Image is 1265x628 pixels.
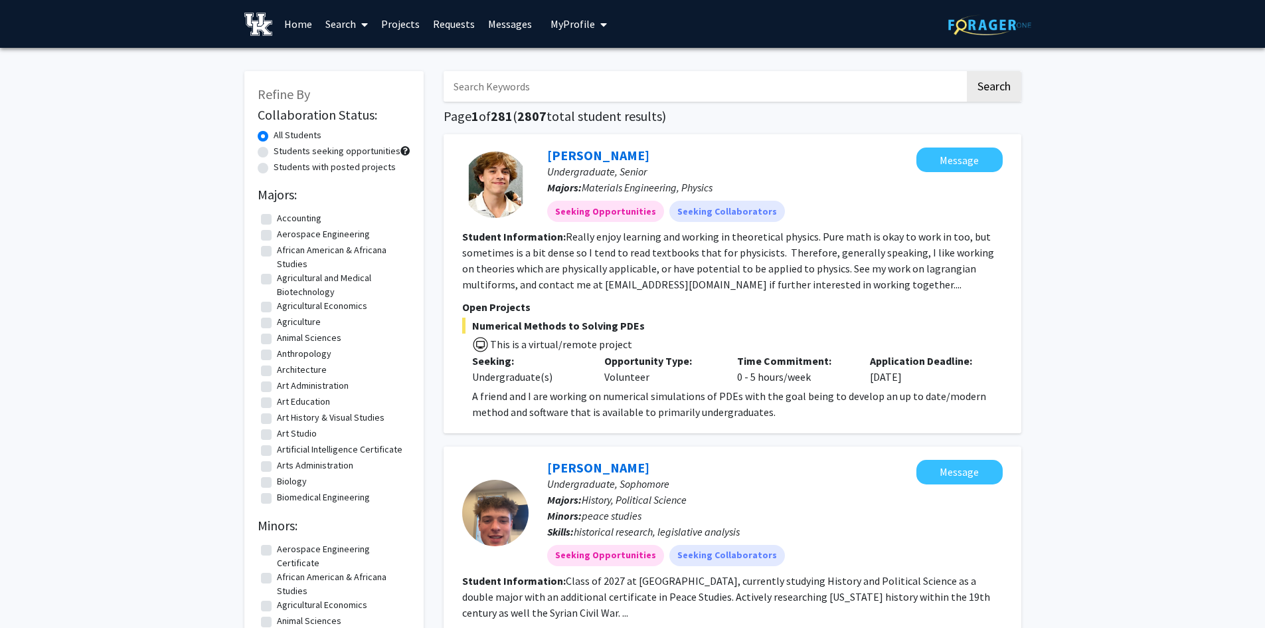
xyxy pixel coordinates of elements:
div: Volunteer [594,353,727,385]
span: historical research, legislative analysis [574,525,740,538]
a: [PERSON_NAME] [547,147,649,163]
label: Agricultural Economics [277,598,367,612]
mat-chip: Seeking Opportunities [547,545,664,566]
span: Numerical Methods to Solving PDEs [462,318,1003,334]
label: Art Administration [277,379,349,393]
h2: Collaboration Status: [258,107,410,123]
b: Skills: [547,525,574,538]
label: Aerospace Engineering Certificate [277,542,407,570]
label: Animal Sciences [277,614,341,628]
label: Architecture [277,363,327,377]
button: Search [967,71,1021,102]
span: 2807 [517,108,547,124]
fg-read-more: Class of 2027 at [GEOGRAPHIC_DATA], currently studying History and Political Science as a double ... [462,574,990,619]
label: Anthropology [277,347,331,361]
a: Projects [375,1,426,47]
h1: Page of ( total student results) [444,108,1021,124]
b: Minors: [547,509,582,522]
span: Undergraduate, Sophomore [547,477,669,490]
label: Animal Sciences [277,331,341,345]
b: Majors: [547,181,582,194]
span: 281 [491,108,513,124]
span: Open Projects [462,300,531,314]
label: Art Studio [277,427,317,441]
mat-chip: Seeking Collaborators [669,201,785,222]
button: Message Gabriel Suarez [916,148,1003,172]
img: ForagerOne Logo [948,15,1031,35]
b: Student Information: [462,574,566,587]
span: Refine By [258,86,310,102]
span: 1 [471,108,479,124]
h2: Minors: [258,518,410,534]
span: peace studies [582,509,641,522]
label: Biosystems Engineering [277,506,373,520]
span: History, Political Science [582,493,687,506]
label: Agriculture [277,315,321,329]
b: Student Information: [462,230,566,243]
span: This is a virtual/remote project [489,338,632,351]
a: [PERSON_NAME] [547,459,649,476]
label: Artificial Intelligence Certificate [277,443,402,457]
fg-read-more: Really enjoy learning and working in theoretical physics. Pure math is okay to work in too, but s... [462,230,994,291]
a: Requests [426,1,481,47]
span: My Profile [550,17,595,31]
a: Home [278,1,319,47]
a: Search [319,1,375,47]
b: Majors: [547,493,582,506]
p: Application Deadline: [870,353,983,369]
label: Biomedical Engineering [277,490,370,504]
button: Message Reece Harris [916,460,1003,484]
img: University of Kentucky Logo [244,13,273,36]
label: African American & Africana Studies [277,243,407,271]
mat-chip: Seeking Collaborators [669,545,785,566]
mat-chip: Seeking Opportunities [547,201,664,222]
label: Students seeking opportunities [274,144,400,158]
div: Undergraduate(s) [472,369,585,385]
p: Seeking: [472,353,585,369]
h2: Majors: [258,187,410,203]
label: Agricultural and Medical Biotechnology [277,271,407,299]
a: Messages [481,1,539,47]
label: African American & Africana Studies [277,570,407,598]
label: All Students [274,128,321,142]
span: Materials Engineering, Physics [582,181,713,194]
div: 0 - 5 hours/week [727,353,860,385]
p: Time Commitment: [737,353,850,369]
label: Accounting [277,211,321,225]
iframe: Chat [10,568,56,618]
span: Undergraduate, Senior [547,165,647,178]
label: Agricultural Economics [277,299,367,313]
label: Students with posted projects [274,160,396,174]
label: Art Education [277,395,330,409]
label: Aerospace Engineering [277,227,370,241]
div: [DATE] [860,353,993,385]
input: Search Keywords [444,71,965,102]
label: Biology [277,474,307,488]
label: Art History & Visual Studies [277,411,384,425]
p: A friend and I are working on numerical simulations of PDEs with the goal being to develop an up ... [472,388,1003,420]
p: Opportunity Type: [604,353,717,369]
label: Arts Administration [277,459,353,472]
